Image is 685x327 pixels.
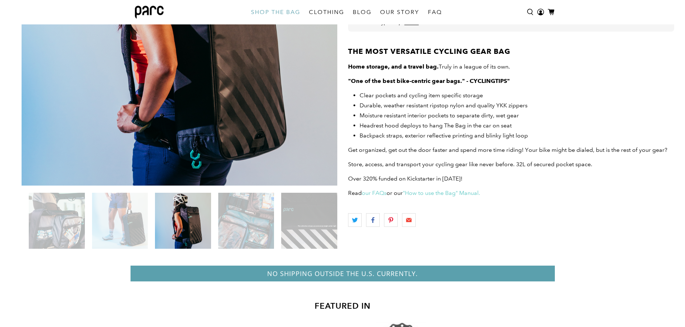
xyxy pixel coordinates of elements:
[360,132,528,139] span: Backpack straps, exterior reflective printing and blinky light loop
[348,63,352,70] strong: H
[360,112,519,119] span: Moisture resistant interior pockets to separate dirty, wet gear
[348,175,462,182] span: Over 320% funded on Kickstarter in [DATE]!
[348,190,480,196] span: Read or our
[376,2,424,22] a: OUR STORY
[362,190,387,196] a: our FAQs
[348,47,510,56] strong: THE MOST VERSATILE CYCLING GEAR BAG
[424,2,446,22] a: FAQ
[348,2,376,22] a: BLOG
[352,63,510,70] span: Truly in a league of its own.
[360,92,483,99] span: Clear pockets and cycling item specific storage
[360,102,528,109] span: Durable, weather resistant ripstop nylon and quality YKK zippers
[247,2,305,22] a: SHOP THE BAG
[305,2,348,22] a: CLOTHING
[267,269,418,278] span: No shipping outside the U.S. CURRENTLY.
[352,63,439,70] strong: ome storage, and a travel bag.
[135,6,164,19] img: parc bag logo
[403,190,480,196] a: "How to use the Bag" Manual.
[348,146,667,153] span: Get organized, get out the door faster and spend more time riding! Your bike might be dialed, but...
[152,300,533,312] h3: FEATURED IN
[348,78,510,84] strong: "One of the best bike-centric gear bags." - CYCLINGTIPS"
[360,122,512,129] span: Headrest hood deploys to hang The Bag in the car on seat
[348,161,592,168] span: Store, access, and transport your cycling gear like never before. 32L of secured pocket space.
